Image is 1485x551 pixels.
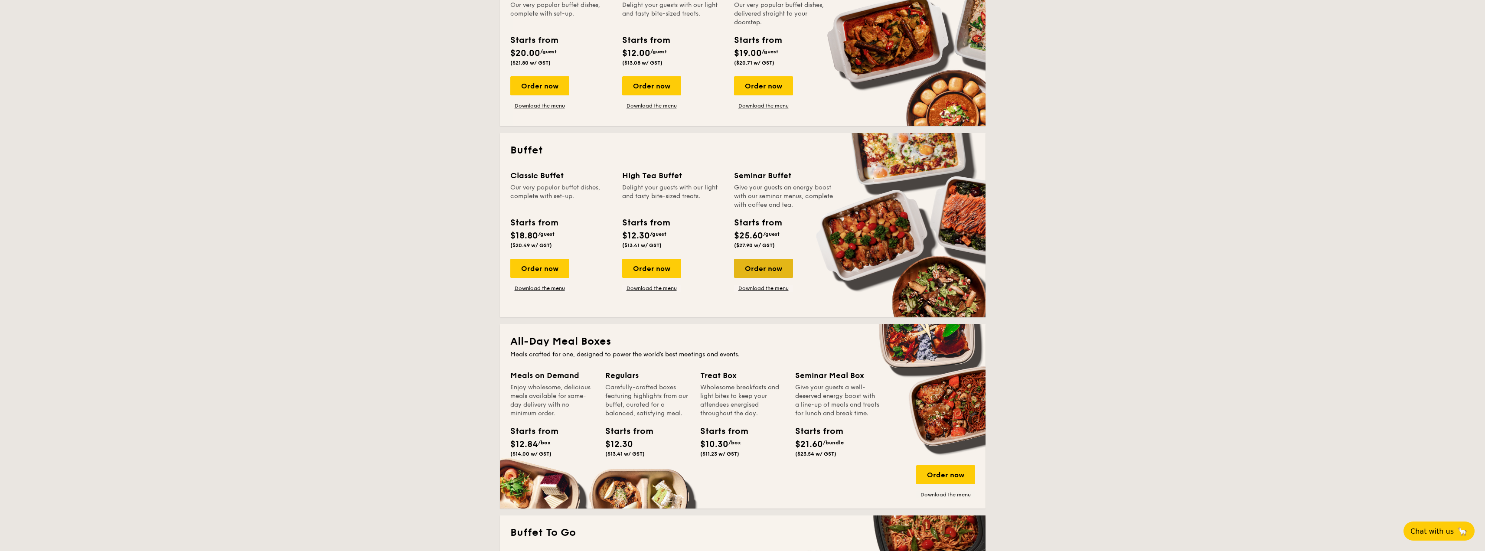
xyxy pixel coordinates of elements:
[622,216,669,229] div: Starts from
[538,440,551,446] span: /box
[510,76,569,95] div: Order now
[510,425,549,438] div: Starts from
[510,526,975,540] h2: Buffet To Go
[510,60,551,66] span: ($21.80 w/ GST)
[510,369,595,381] div: Meals on Demand
[605,451,645,457] span: ($13.41 w/ GST)
[734,34,781,47] div: Starts from
[622,34,669,47] div: Starts from
[622,285,681,292] a: Download the menu
[700,439,728,450] span: $10.30
[622,170,724,182] div: High Tea Buffet
[510,143,975,157] h2: Buffet
[1410,527,1454,535] span: Chat with us
[734,60,774,66] span: ($20.71 w/ GST)
[622,242,662,248] span: ($13.41 w/ GST)
[734,259,793,278] div: Order now
[734,231,763,241] span: $25.60
[700,369,785,381] div: Treat Box
[510,216,558,229] div: Starts from
[538,231,555,237] span: /guest
[622,231,650,241] span: $12.30
[510,335,975,349] h2: All-Day Meal Boxes
[823,440,844,446] span: /bundle
[510,350,975,359] div: Meals crafted for one, designed to power the world's best meetings and events.
[510,1,612,27] div: Our very popular buffet dishes, complete with set-up.
[510,383,595,418] div: Enjoy wholesome, delicious meals available for same-day delivery with no minimum order.
[622,102,681,109] a: Download the menu
[650,49,667,55] span: /guest
[795,383,880,418] div: Give your guests a well-deserved energy boost with a line-up of meals and treats for lunch and br...
[734,285,793,292] a: Download the menu
[605,383,690,418] div: Carefully-crafted boxes featuring highlights from our buffet, curated for a balanced, satisfying ...
[510,242,552,248] span: ($20.49 w/ GST)
[916,465,975,484] div: Order now
[622,183,724,209] div: Delight your guests with our light and tasty bite-sized treats.
[622,76,681,95] div: Order now
[762,49,778,55] span: /guest
[605,369,690,381] div: Regulars
[763,231,780,237] span: /guest
[795,425,834,438] div: Starts from
[650,231,666,237] span: /guest
[734,216,781,229] div: Starts from
[734,242,775,248] span: ($27.90 w/ GST)
[510,48,540,59] span: $20.00
[795,369,880,381] div: Seminar Meal Box
[510,231,538,241] span: $18.80
[622,48,650,59] span: $12.00
[700,383,785,418] div: Wholesome breakfasts and light bites to keep your attendees energised throughout the day.
[510,451,552,457] span: ($14.00 w/ GST)
[510,285,569,292] a: Download the menu
[622,259,681,278] div: Order now
[734,1,836,27] div: Our very popular buffet dishes, delivered straight to your doorstep.
[540,49,557,55] span: /guest
[795,451,836,457] span: ($23.54 w/ GST)
[510,170,612,182] div: Classic Buffet
[510,183,612,209] div: Our very popular buffet dishes, complete with set-up.
[605,439,633,450] span: $12.30
[1457,526,1468,536] span: 🦙
[795,439,823,450] span: $21.60
[734,76,793,95] div: Order now
[1403,522,1475,541] button: Chat with us🦙
[622,60,663,66] span: ($13.08 w/ GST)
[728,440,741,446] span: /box
[734,170,836,182] div: Seminar Buffet
[700,451,739,457] span: ($11.23 w/ GST)
[510,439,538,450] span: $12.84
[510,259,569,278] div: Order now
[510,34,558,47] div: Starts from
[622,1,724,27] div: Delight your guests with our light and tasty bite-sized treats.
[510,102,569,109] a: Download the menu
[605,425,644,438] div: Starts from
[700,425,739,438] div: Starts from
[734,48,762,59] span: $19.00
[734,102,793,109] a: Download the menu
[734,183,836,209] div: Give your guests an energy boost with our seminar menus, complete with coffee and tea.
[916,491,975,498] a: Download the menu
